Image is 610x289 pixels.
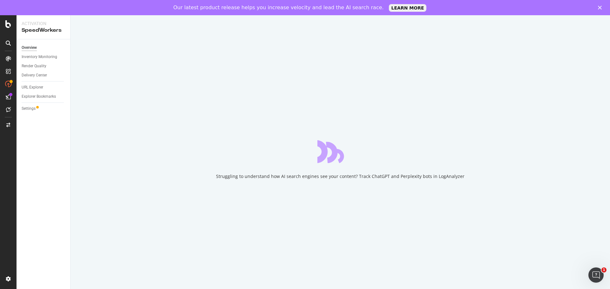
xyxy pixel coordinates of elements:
[22,54,66,60] a: Inventory Monitoring
[22,44,66,51] a: Overview
[22,105,66,112] a: Settings
[22,72,66,79] a: Delivery Center
[598,6,604,10] div: Close
[22,84,43,91] div: URL Explorer
[22,63,66,69] a: Render Quality
[22,72,47,79] div: Delivery Center
[22,84,66,91] a: URL Explorer
[588,267,604,283] iframe: Intercom live chat
[22,63,46,69] div: Render Quality
[22,54,57,60] div: Inventory Monitoring
[216,173,464,180] div: Struggling to understand how AI search engines see your content? Track ChatGPT and Perplexity bot...
[22,93,66,100] a: Explorer Bookmarks
[317,140,363,163] div: animation
[22,93,56,100] div: Explorer Bookmarks
[22,105,36,112] div: Settings
[389,4,427,12] a: LEARN MORE
[173,4,384,11] div: Our latest product release helps you increase velocity and lead the AI search race.
[22,27,65,34] div: SpeedWorkers
[601,267,607,273] span: 1
[22,44,37,51] div: Overview
[22,20,65,27] div: Activation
